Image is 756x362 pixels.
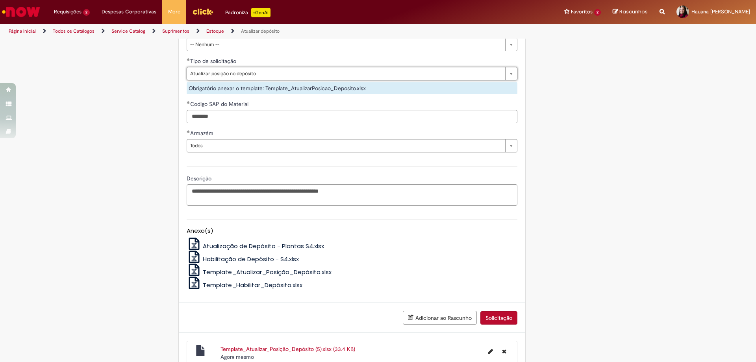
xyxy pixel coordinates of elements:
span: Obrigatório Preenchido [187,101,190,104]
span: Tipo de solicitação [190,58,238,65]
a: Template_Habilitar_Depósito.xlsx [187,281,303,289]
span: Todos [190,139,501,152]
a: Todos os Catálogos [53,28,94,34]
span: Obrigatório Preenchido [187,58,190,61]
span: Obrigatório Preenchido [187,130,190,133]
div: Obrigatório anexar o template: Template_AtualizarPosicao_Deposito.xlsx [187,82,517,94]
span: Codigo SAP do Material [190,100,250,108]
time: 30/09/2025 11:04:33 [220,353,254,360]
span: Template_Atualizar_Posição_Depósito.xlsx [203,268,332,276]
span: Habilitação de Depósito - S4.xlsx [203,255,299,263]
span: Template_Habilitar_Depósito.xlsx [203,281,302,289]
h5: Anexo(s) [187,228,517,234]
button: Editar nome de arquivo Template_Atualizar_Posição_Depósito (5).xlsx [484,345,498,358]
textarea: Descrição [187,184,517,206]
span: Descrição [187,175,213,182]
span: Armazém [190,130,215,137]
span: Atualização de Depósito - Plantas S4.xlsx [203,242,324,250]
a: Habilitação de Depósito - S4.xlsx [187,255,299,263]
span: Hauana [PERSON_NAME] [691,8,750,15]
input: Codigo SAP do Material [187,110,517,123]
a: Service Catalog [111,28,145,34]
a: Página inicial [9,28,36,34]
ul: Trilhas de página [6,24,498,39]
a: Template_Atualizar_Posição_Depósito (5).xlsx (33.4 KB) [220,345,355,353]
span: Atualizar posição no depósito [190,67,501,80]
img: ServiceNow [1,4,41,20]
a: Suprimentos [162,28,189,34]
button: Adicionar ao Rascunho [403,311,477,325]
a: Atualizar depósito [241,28,280,34]
a: Template_Atualizar_Posição_Depósito.xlsx [187,268,332,276]
button: Solicitação [480,311,517,325]
span: Agora mesmo [220,353,254,360]
a: Estoque [206,28,224,34]
span: -- Nenhum -- [190,38,501,51]
span: Requisições [54,8,82,16]
a: Atualização de Depósito - Plantas S4.xlsx [187,242,324,250]
button: Excluir Template_Atualizar_Posição_Depósito (5).xlsx [497,345,511,358]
